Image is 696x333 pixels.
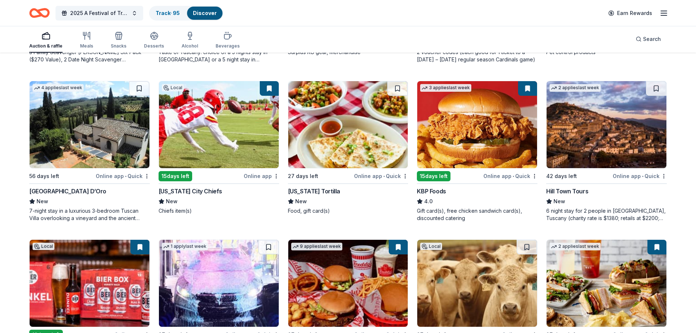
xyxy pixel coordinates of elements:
button: Search [630,32,667,46]
div: 42 days left [546,172,577,181]
span: • [125,173,126,179]
a: Home [29,4,50,22]
div: Online app Quick [483,171,537,181]
div: Local [162,84,184,91]
a: Image for Villa Sogni D’Oro4 applieslast week56 days leftOnline app•Quick[GEOGRAPHIC_DATA] D’OroN... [29,81,150,222]
img: Image for Villa Sogni D’Oro [30,81,149,168]
div: Meals [80,43,93,49]
div: 15 days left [159,171,192,181]
button: Beverages [216,29,240,53]
div: 2 applies last week [549,84,601,92]
div: Local [420,243,442,250]
img: Image for McAlister's Deli [547,240,666,327]
span: 4.0 [424,197,433,206]
div: Online app Quick [96,171,150,181]
a: Image for California Tortilla27 days leftOnline app•Quick[US_STATE] TortillaNewFood, gift card(s) [288,81,408,215]
a: Image for Hill Town Tours 2 applieslast week42 days leftOnline app•QuickHill Town ToursNew6 night... [546,81,667,222]
div: Hill Town Tours [546,187,588,196]
div: Beverages [216,43,240,49]
div: Snacks [111,43,126,49]
div: Chiefs item(s) [159,207,279,215]
div: 1 apply last week [162,243,208,250]
button: Alcohol [182,29,198,53]
span: • [383,173,385,179]
img: Image for Tidal Wave Auto Spa [159,240,279,327]
div: 15 days left [417,171,450,181]
span: Search [643,35,661,43]
img: Image for Kansas City Chiefs [159,81,279,168]
a: Track· 95 [156,10,180,16]
div: 3 applies last week [420,84,471,92]
button: Meals [80,29,93,53]
button: Track· 95Discover [149,6,223,20]
a: Discover [193,10,217,16]
div: Local [33,243,54,250]
img: Image for KC Bier Co. [30,240,149,327]
img: Image for California Tortilla [288,81,408,168]
span: New [37,197,48,206]
span: New [554,197,565,206]
div: [US_STATE] Tortilla [288,187,340,196]
a: Image for Kansas City ChiefsLocal15days leftOnline app[US_STATE] City ChiefsNewChiefs item(s) [159,81,279,215]
div: 2 voucher codes (each good for 1 ticket to a [DATE] – [DATE] regular season Cardinals game) [417,49,537,63]
span: 2025 A Festival of Trees Event [70,9,129,18]
img: Image for Central Valley Ag [417,240,537,327]
div: Gift card(s), free chicken sandwich card(s), discounted catering [417,207,537,222]
button: Snacks [111,29,126,53]
div: 27 days left [288,172,318,181]
div: Online app [244,171,279,181]
img: Image for KBP Foods [417,81,537,168]
button: Desserts [144,29,164,53]
span: • [642,173,643,179]
div: Taste of Tuscany: choice of a 3 nights stay in [GEOGRAPHIC_DATA] or a 5 night stay in [GEOGRAPHIC... [159,49,279,63]
div: Online app Quick [613,171,667,181]
div: [GEOGRAPHIC_DATA] D’Oro [29,187,106,196]
span: New [295,197,307,206]
div: Auction & raffle [29,43,62,49]
a: Image for KBP Foods3 applieslast week15days leftOnline app•QuickKBP Foods4.0Gift card(s), free ch... [417,81,537,222]
div: Online app Quick [354,171,408,181]
div: 2 applies last week [549,243,601,250]
button: 2025 A Festival of Trees Event [56,6,143,20]
button: Auction & raffle [29,29,62,53]
div: 6 night stay for 2 people in [GEOGRAPHIC_DATA], Tuscany (charity rate is $1380; retails at $2200;... [546,207,667,222]
div: 56 days left [29,172,59,181]
div: 4 applies last week [33,84,84,92]
a: Earn Rewards [604,7,657,20]
span: New [166,197,178,206]
div: 9 applies last week [291,243,342,250]
div: [US_STATE] City Chiefs [159,187,222,196]
div: Alcohol [182,43,198,49]
img: Image for Hill Town Tours [547,81,666,168]
div: Desserts [144,43,164,49]
div: Food, gift card(s) [288,207,408,215]
div: KBP Foods [417,187,446,196]
img: Image for Freddy's Frozen Custard & Steakburgers [288,240,408,327]
div: 3 Family Scavenger [PERSON_NAME] Six Pack ($270 Value), 2 Date Night Scavenger [PERSON_NAME] Two ... [29,49,150,63]
span: • [513,173,514,179]
div: 7-night stay in a luxurious 3-bedroom Tuscan Villa overlooking a vineyard and the ancient walled ... [29,207,150,222]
